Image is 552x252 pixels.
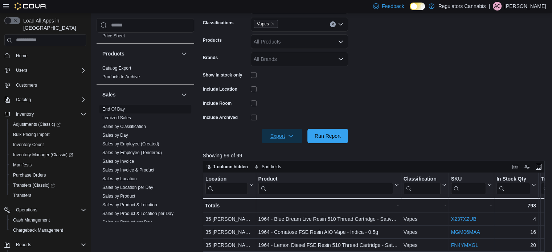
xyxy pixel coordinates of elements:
span: Sales by Location per Day [102,185,153,190]
span: Sales by Invoice [102,158,134,164]
button: Chargeback Management [7,225,89,235]
div: Classification [403,175,440,194]
span: Home [13,51,86,60]
a: Manifests [10,161,34,169]
span: Inventory [16,111,34,117]
button: Reports [13,240,34,249]
button: Classification [403,175,446,194]
div: Sales [97,105,194,230]
span: Users [13,66,86,75]
button: SKU [451,175,492,194]
span: Purchase Orders [13,172,46,178]
span: Run Report [315,132,341,140]
div: Product [258,175,393,182]
span: Sales by Product & Location per Day [102,211,173,216]
a: Adjustments (Classic) [10,120,64,129]
a: Products to Archive [102,74,140,79]
a: Sales by Product & Location per Day [102,211,173,216]
button: Reports [1,240,89,250]
a: Inventory Manager (Classic) [7,150,89,160]
span: Inventory Manager (Classic) [10,150,86,159]
div: 16 [496,228,536,236]
h3: Sales [102,91,116,98]
label: Show in stock only [203,72,242,78]
p: Showing 99 of 99 [203,152,548,159]
span: 1 column hidden [213,164,248,170]
div: - [258,201,398,210]
label: Include Location [203,86,237,92]
button: Keyboard shortcuts [511,162,520,171]
a: Bulk Pricing Import [10,130,53,139]
div: Product [258,175,393,194]
a: FN4YMXGL [451,242,478,248]
span: Purchase Orders [10,171,86,179]
span: Sales by Employee (Created) [102,141,159,147]
img: Cova [15,3,47,10]
span: End Of Day [102,106,125,112]
button: Catalog [1,95,89,105]
a: Price Sheet [102,33,125,38]
span: Transfers [10,191,86,200]
a: Inventory Manager (Classic) [10,150,76,159]
a: Sales by Location per Day [102,185,153,190]
button: Display options [523,162,531,171]
a: Sales by Classification [102,124,146,129]
span: Transfers (Classic) [13,182,55,188]
button: Product [258,175,398,194]
label: Products [203,37,222,43]
span: Chargeback Management [13,227,63,233]
a: Itemized Sales [102,115,131,120]
span: Sales by Day [102,132,128,138]
button: Catalog [13,95,34,104]
span: AC [494,2,500,11]
label: Include Archived [203,115,238,120]
button: Users [1,65,89,75]
a: Sales by Day [102,133,128,138]
span: Sales by Location [102,176,137,182]
a: X237XZUB [451,216,476,222]
span: Price Sheet [102,33,125,39]
span: Users [16,67,27,73]
button: Inventory [1,109,89,119]
button: Cash Management [7,215,89,225]
div: Products [97,64,194,84]
a: Transfers [10,191,34,200]
div: 793 [496,201,536,210]
span: Reports [16,242,31,248]
span: Transfers [13,193,31,198]
div: - [403,201,446,210]
input: Dark Mode [410,3,425,10]
div: Location [205,175,248,194]
div: 1964 - Blue Dream Live Resin 510 Thread Cartridge - Sativa - 1g [258,215,398,223]
button: Sort fields [252,162,284,171]
a: Sales by Employee (Tendered) [102,150,162,155]
button: Products [180,49,188,58]
div: 4 [496,215,536,223]
span: Cash Management [13,217,50,223]
div: 35 [PERSON_NAME] Dr [205,228,254,236]
button: Purchase Orders [7,170,89,180]
div: Location [205,175,248,182]
div: Classification [403,175,440,182]
span: Bulk Pricing Import [10,130,86,139]
button: In Stock Qty [496,175,536,194]
div: Vapes [403,241,446,249]
label: Brands [203,55,218,61]
button: Run Report [307,129,348,143]
span: Transfers (Classic) [10,181,86,190]
span: Chargeback Management [10,226,86,235]
span: Sales by Product [102,193,135,199]
span: Home [16,53,28,59]
a: Transfers (Classic) [10,181,58,190]
button: Home [1,50,89,61]
div: 1964 - Lemon Diesel FSE Resin 510 Thread Cartridge - Sativa - 1g [258,241,398,249]
button: Manifests [7,160,89,170]
button: Transfers [7,190,89,201]
p: | [488,2,490,11]
a: Catalog Export [102,66,131,71]
button: Inventory [13,110,37,119]
span: Sales by Classification [102,124,146,129]
span: Customers [16,82,37,88]
span: Inventory Count [10,140,86,149]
